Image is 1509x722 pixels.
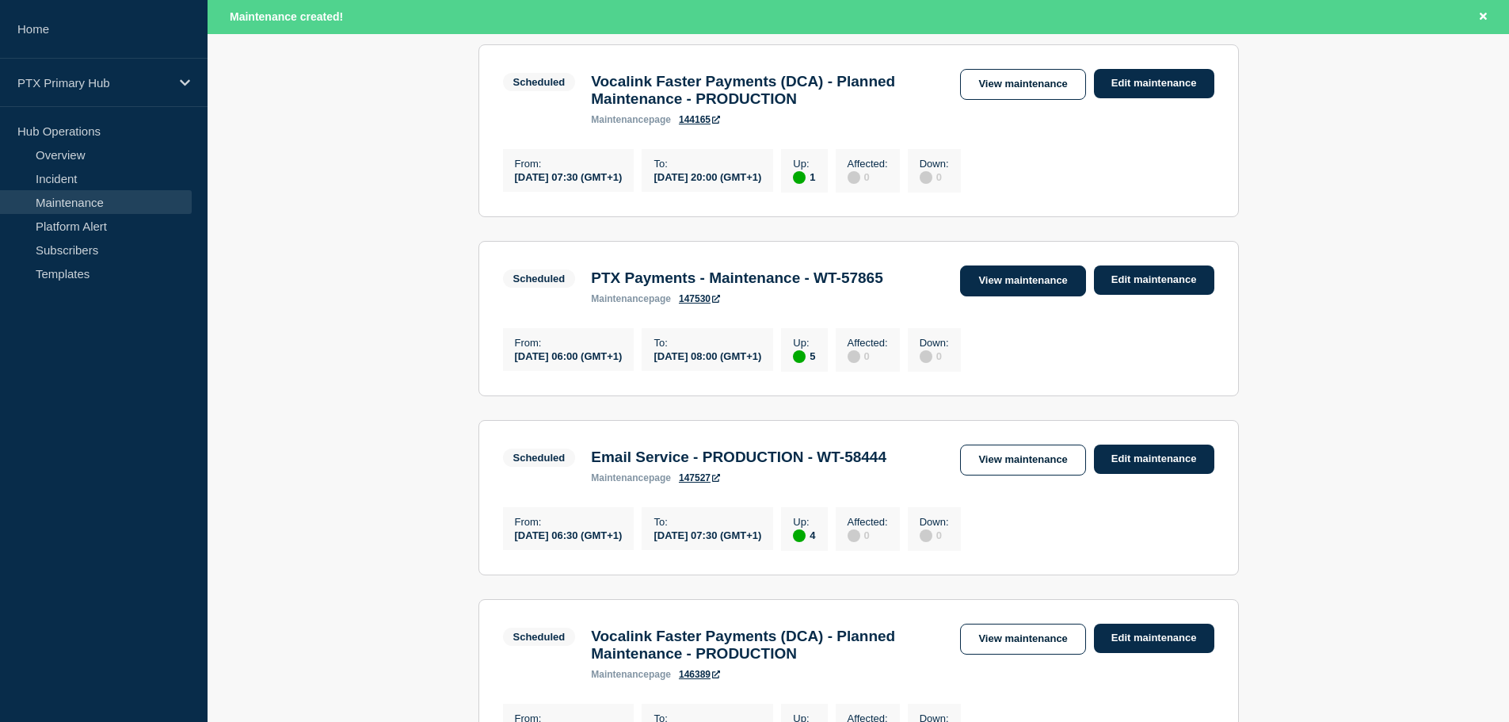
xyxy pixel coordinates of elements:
div: 5 [793,349,815,363]
div: disabled [848,350,860,363]
a: View maintenance [960,445,1085,476]
div: 4 [793,528,815,542]
div: up [793,350,806,363]
div: Scheduled [513,76,566,88]
a: View maintenance [960,624,1085,655]
p: page [591,293,671,304]
div: [DATE] 06:30 (GMT+1) [515,528,623,541]
h3: Vocalink Faster Payments (DCA) - Planned Maintenance - PRODUCTION [591,73,944,108]
a: Edit maintenance [1094,445,1214,474]
p: Affected : [848,158,888,170]
p: Up : [793,337,815,349]
p: Affected : [848,516,888,528]
p: From : [515,158,623,170]
div: 0 [920,349,949,363]
div: disabled [848,529,860,542]
p: Down : [920,337,949,349]
div: [DATE] 07:30 (GMT+1) [654,528,761,541]
span: maintenance [591,472,649,483]
p: From : [515,337,623,349]
h3: Vocalink Faster Payments (DCA) - Planned Maintenance - PRODUCTION [591,628,944,663]
a: 144165 [679,114,720,125]
p: PTX Primary Hub [17,76,170,90]
div: 0 [848,170,888,184]
p: page [591,472,671,483]
p: page [591,114,671,125]
div: 0 [848,528,888,542]
div: Scheduled [513,273,566,285]
span: maintenance [591,669,649,680]
p: From : [515,516,623,528]
span: maintenance [591,293,649,304]
div: disabled [848,171,860,184]
div: disabled [920,350,932,363]
span: maintenance [591,114,649,125]
div: up [793,171,806,184]
button: Close banner [1473,8,1493,26]
div: [DATE] 08:00 (GMT+1) [654,349,761,362]
a: Edit maintenance [1094,265,1214,295]
a: View maintenance [960,265,1085,296]
div: 1 [793,170,815,184]
div: disabled [920,171,932,184]
p: page [591,669,671,680]
a: 147530 [679,293,720,304]
p: Up : [793,516,815,528]
h3: PTX Payments - Maintenance - WT-57865 [591,269,883,287]
a: Edit maintenance [1094,69,1214,98]
div: Scheduled [513,452,566,464]
span: Maintenance created! [230,10,343,23]
div: up [793,529,806,542]
a: 147527 [679,472,720,483]
div: [DATE] 07:30 (GMT+1) [515,170,623,183]
div: [DATE] 06:00 (GMT+1) [515,349,623,362]
div: Scheduled [513,631,566,643]
h3: Email Service - PRODUCTION - WT-58444 [591,449,886,466]
p: To : [654,158,761,170]
div: [DATE] 20:00 (GMT+1) [654,170,761,183]
p: To : [654,516,761,528]
p: Up : [793,158,815,170]
div: disabled [920,529,932,542]
p: Affected : [848,337,888,349]
a: 146389 [679,669,720,680]
p: Down : [920,516,949,528]
p: To : [654,337,761,349]
a: Edit maintenance [1094,624,1214,653]
div: 0 [848,349,888,363]
p: Down : [920,158,949,170]
div: 0 [920,528,949,542]
a: View maintenance [960,69,1085,100]
div: 0 [920,170,949,184]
